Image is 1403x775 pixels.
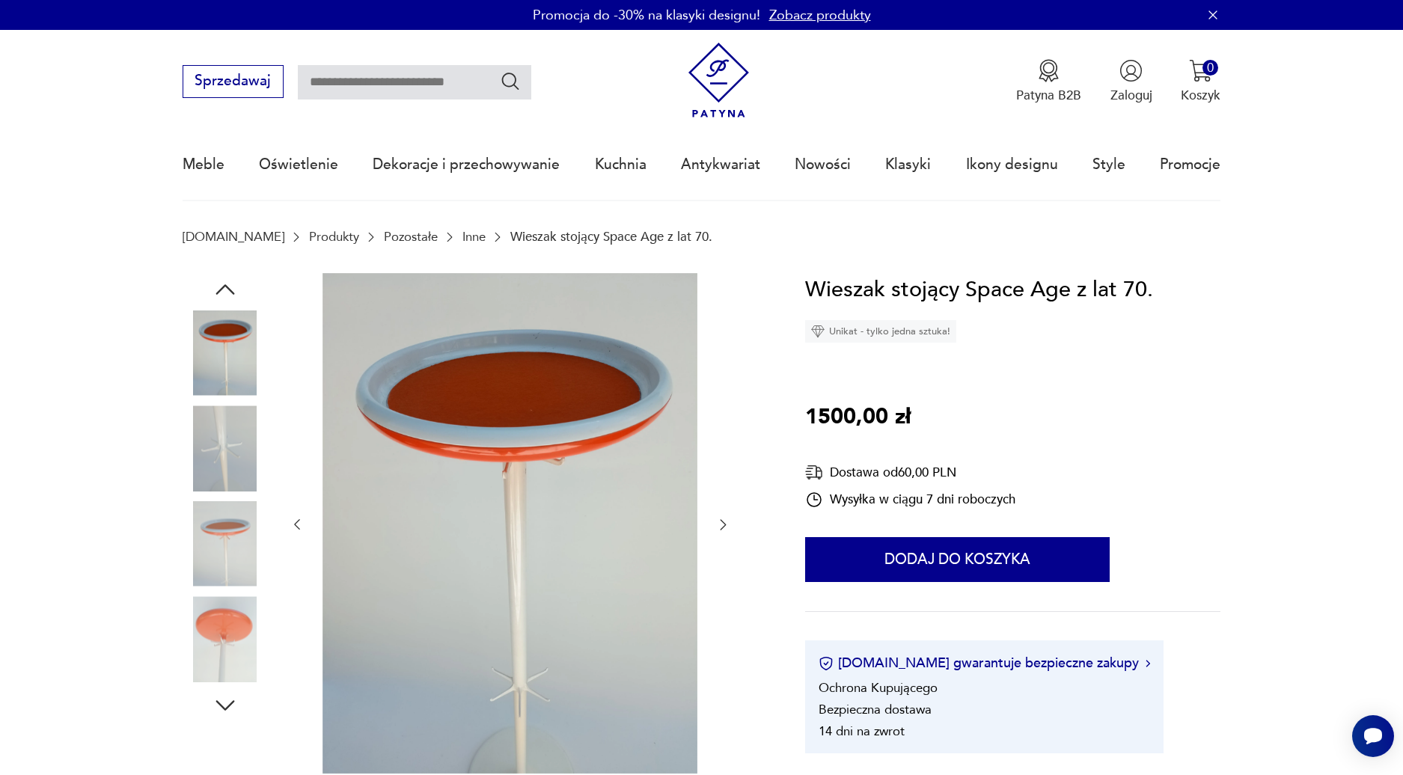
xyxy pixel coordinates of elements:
a: Nowości [795,130,851,199]
li: 14 dni na zwrot [819,723,905,740]
p: Wieszak stojący Space Age z lat 70. [510,230,712,244]
img: Ikona diamentu [811,325,825,338]
li: Ochrona Kupującego [819,679,938,696]
a: Antykwariat [681,130,760,199]
img: Patyna - sklep z meblami i dekoracjami vintage [681,43,756,118]
p: Promocja do -30% na klasyki designu! [533,6,760,25]
iframe: Smartsupp widget button [1352,715,1394,757]
div: Dostawa od 60,00 PLN [805,463,1015,482]
div: Wysyłka w ciągu 7 dni roboczych [805,491,1015,509]
div: 0 [1202,60,1218,76]
a: Dekoracje i przechowywanie [373,130,560,199]
a: Style [1092,130,1125,199]
img: Ikona koszyka [1189,59,1212,82]
img: Ikonka użytkownika [1119,59,1143,82]
a: [DOMAIN_NAME] [183,230,284,244]
a: Kuchnia [595,130,647,199]
button: 0Koszyk [1181,59,1220,104]
img: Zdjęcie produktu Wieszak stojący Space Age z lat 70. [323,273,697,774]
a: Inne [462,230,486,244]
button: Zaloguj [1110,59,1152,104]
img: Ikona medalu [1037,59,1060,82]
a: Zobacz produkty [769,6,871,25]
p: Koszyk [1181,87,1220,104]
h1: Wieszak stojący Space Age z lat 70. [805,273,1153,307]
button: Szukaj [500,70,522,92]
a: Produkty [309,230,359,244]
a: Promocje [1160,130,1220,199]
p: 1500,00 zł [805,400,911,435]
img: Ikona strzałki w prawo [1146,660,1150,667]
button: Patyna B2B [1016,59,1081,104]
img: Ikona certyfikatu [819,656,834,671]
a: Sprzedawaj [183,76,284,88]
p: Zaloguj [1110,87,1152,104]
p: Patyna B2B [1016,87,1081,104]
img: Zdjęcie produktu Wieszak stojący Space Age z lat 70. [183,596,268,681]
a: Ikony designu [966,130,1058,199]
a: Klasyki [885,130,931,199]
button: [DOMAIN_NAME] gwarantuje bezpieczne zakupy [819,654,1150,673]
img: Zdjęcie produktu Wieszak stojący Space Age z lat 70. [183,501,268,586]
img: Ikona dostawy [805,463,823,482]
a: Oświetlenie [259,130,338,199]
a: Ikona medaluPatyna B2B [1016,59,1081,104]
a: Pozostałe [384,230,438,244]
img: Zdjęcie produktu Wieszak stojący Space Age z lat 70. [183,310,268,396]
a: Meble [183,130,224,199]
li: Bezpieczna dostawa [819,701,932,718]
button: Sprzedawaj [183,65,284,98]
div: Unikat - tylko jedna sztuka! [805,320,956,343]
img: Zdjęcie produktu Wieszak stojący Space Age z lat 70. [183,405,268,491]
button: Dodaj do koszyka [805,537,1110,582]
